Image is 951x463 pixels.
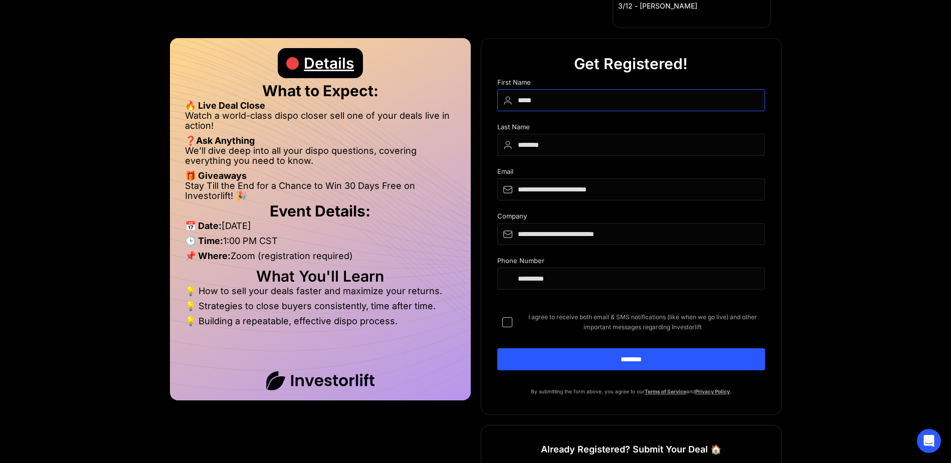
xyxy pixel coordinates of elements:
[185,236,456,251] li: 1:00 PM CST
[185,221,456,236] li: [DATE]
[185,100,265,111] strong: 🔥 Live Deal Close
[695,388,730,394] a: Privacy Policy
[304,48,354,78] div: Details
[185,301,456,316] li: 💡 Strategies to close buyers consistently, time after time.
[270,202,370,220] strong: Event Details:
[497,212,765,223] div: Company
[497,79,765,386] form: DIspo Day Main Form
[185,286,456,301] li: 💡 How to sell your deals faster and maximize your returns.
[497,123,765,134] div: Last Name
[185,181,456,201] li: Stay Till the End for a Chance to Win 30 Days Free on Investorlift! 🎉
[185,146,456,171] li: We’ll dive deep into all your dispo questions, covering everything you need to know.
[185,316,456,326] li: 💡 Building a repeatable, effective dispo process.
[520,312,765,332] span: I agree to receive both email & SMS notifications (like when we go live) and other important mess...
[185,111,456,136] li: Watch a world-class dispo closer sell one of your deals live in action!
[185,271,456,281] h2: What You'll Learn
[185,220,222,231] strong: 📅 Date:
[497,257,765,268] div: Phone Number
[185,135,255,146] strong: ❓Ask Anything
[185,236,223,246] strong: 🕒 Time:
[574,49,688,79] div: Get Registered!
[645,388,686,394] a: Terms of Service
[262,82,378,100] strong: What to Expect:
[185,170,247,181] strong: 🎁 Giveaways
[541,440,721,458] h1: Already Registered? Submit Your Deal 🏠
[497,386,765,396] p: By submitting the form above, you agree to our and .
[185,251,456,266] li: Zoom (registration required)
[185,251,231,261] strong: 📌 Where:
[497,168,765,178] div: Email
[917,429,941,453] div: Open Intercom Messenger
[497,79,765,89] div: First Name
